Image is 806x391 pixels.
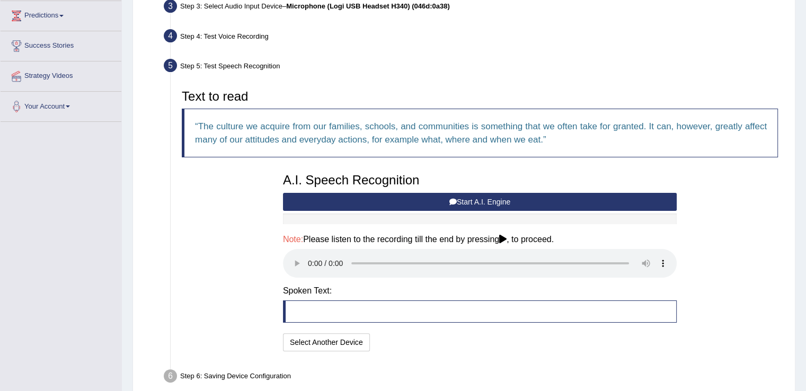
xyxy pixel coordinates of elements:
h3: Text to read [182,90,778,103]
a: Strategy Videos [1,61,121,88]
span: – [282,2,450,10]
q: The culture we acquire from our families, schools, and communities is something that we often tak... [195,121,767,145]
div: Step 5: Test Speech Recognition [159,56,790,79]
button: Start A.I. Engine [283,193,677,211]
span: Note: [283,235,303,244]
a: Your Account [1,92,121,118]
h3: A.I. Speech Recognition [283,173,677,187]
a: Predictions [1,1,121,28]
b: Microphone (Logi USB Headset H340) (046d:0a38) [286,2,449,10]
h4: Please listen to the recording till the end by pressing , to proceed. [283,235,677,244]
h4: Spoken Text: [283,286,677,296]
button: Select Another Device [283,333,370,351]
div: Step 4: Test Voice Recording [159,26,790,49]
a: Success Stories [1,31,121,58]
div: Step 6: Saving Device Configuration [159,366,790,389]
